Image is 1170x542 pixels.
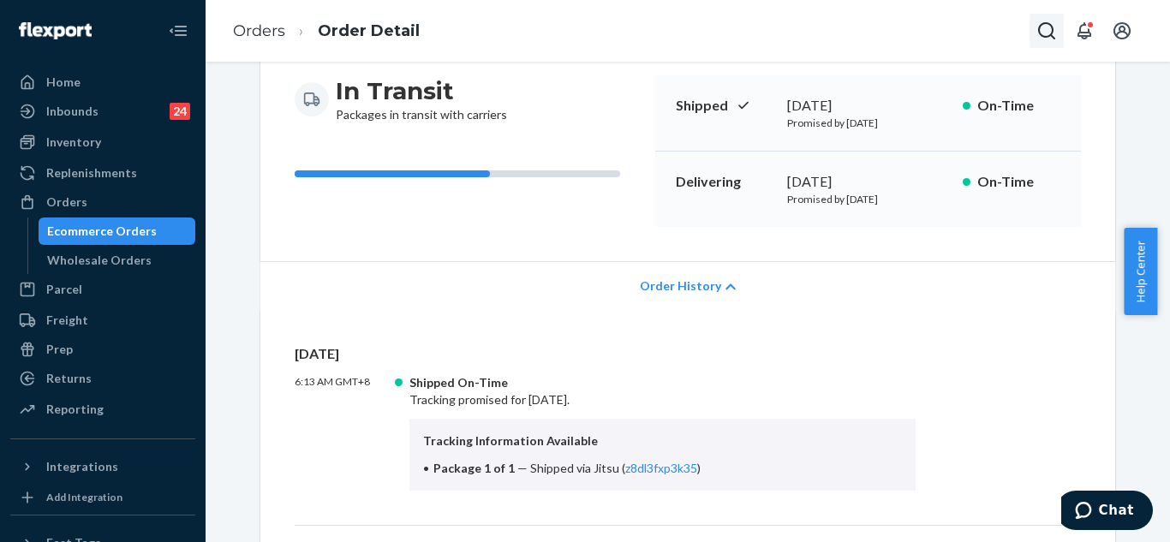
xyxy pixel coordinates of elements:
[46,341,73,358] div: Prep
[46,134,101,151] div: Inventory
[787,172,949,192] div: [DATE]
[10,159,195,187] a: Replenishments
[46,490,122,504] div: Add Integration
[46,103,98,120] div: Inbounds
[977,172,1060,192] p: On-Time
[336,75,507,106] h3: In Transit
[318,21,420,40] a: Order Detail
[233,21,285,40] a: Orders
[46,164,137,182] div: Replenishments
[46,281,82,298] div: Parcel
[409,374,916,491] div: Tracking promised for [DATE].
[676,96,773,116] p: Shipped
[10,453,195,480] button: Integrations
[787,116,949,130] p: Promised by [DATE]
[19,22,92,39] img: Flexport logo
[10,307,195,334] a: Freight
[10,336,195,363] a: Prep
[1124,228,1157,315] button: Help Center
[47,252,152,269] div: Wholesale Orders
[46,370,92,387] div: Returns
[10,68,195,96] a: Home
[10,188,195,216] a: Orders
[10,276,195,303] a: Parcel
[1030,14,1064,48] button: Open Search Box
[170,103,190,120] div: 24
[46,401,104,418] div: Reporting
[336,75,507,123] div: Packages in transit with carriers
[1105,14,1139,48] button: Open account menu
[517,461,528,475] span: —
[423,432,902,450] p: Tracking Information Available
[625,461,697,475] a: z8dl3fxp3k35
[46,74,81,91] div: Home
[46,312,88,329] div: Freight
[640,277,721,295] span: Order History
[787,96,949,116] div: [DATE]
[161,14,195,48] button: Close Navigation
[295,344,1081,364] p: [DATE]
[10,487,195,508] a: Add Integration
[39,247,196,274] a: Wholesale Orders
[47,223,157,240] div: Ecommerce Orders
[1067,14,1101,48] button: Open notifications
[46,194,87,211] div: Orders
[46,458,118,475] div: Integrations
[219,6,433,57] ol: breadcrumbs
[10,365,195,392] a: Returns
[295,374,396,491] p: 6:13 AM GMT+8
[409,374,916,391] div: Shipped On-Time
[977,96,1060,116] p: On-Time
[39,217,196,245] a: Ecommerce Orders
[787,192,949,206] p: Promised by [DATE]
[10,128,195,156] a: Inventory
[10,98,195,125] a: Inbounds24
[10,396,195,423] a: Reporting
[433,461,515,475] span: Package 1 of 1
[676,172,773,192] p: Delivering
[530,461,701,475] span: Shipped via Jitsu ( )
[1061,491,1153,533] iframe: Opens a widget where you can chat to one of our agents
